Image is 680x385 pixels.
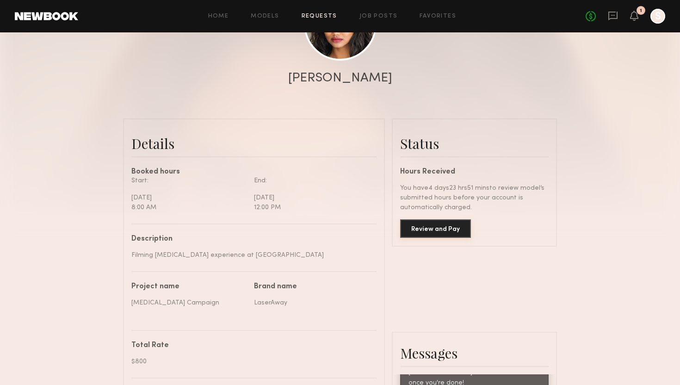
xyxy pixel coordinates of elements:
[400,219,471,238] button: Review and Pay
[131,236,370,243] div: Description
[131,357,370,366] div: $800
[420,13,456,19] a: Favorites
[400,168,549,176] div: Hours Received
[254,176,370,186] div: End:
[254,193,370,203] div: [DATE]
[208,13,229,19] a: Home
[359,13,398,19] a: Job Posts
[251,13,279,19] a: Models
[131,176,247,186] div: Start:
[288,72,392,85] div: [PERSON_NAME]
[131,342,370,349] div: Total Rate
[400,134,549,153] div: Status
[640,8,642,13] div: 1
[131,134,377,153] div: Details
[131,298,247,308] div: [MEDICAL_DATA] Campaign
[302,13,337,19] a: Requests
[131,168,377,176] div: Booked hours
[254,203,370,212] div: 12:00 PM
[131,283,247,291] div: Project name
[254,283,370,291] div: Brand name
[131,250,370,260] div: Filming [MEDICAL_DATA] experience at [GEOGRAPHIC_DATA]
[131,203,247,212] div: 8:00 AM
[650,9,665,24] a: S
[254,298,370,308] div: LaserAway
[400,344,549,362] div: Messages
[400,183,549,212] div: You have 4 days 23 hrs 51 mins to review model’s submitted hours before your account is automatic...
[131,193,247,203] div: [DATE]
